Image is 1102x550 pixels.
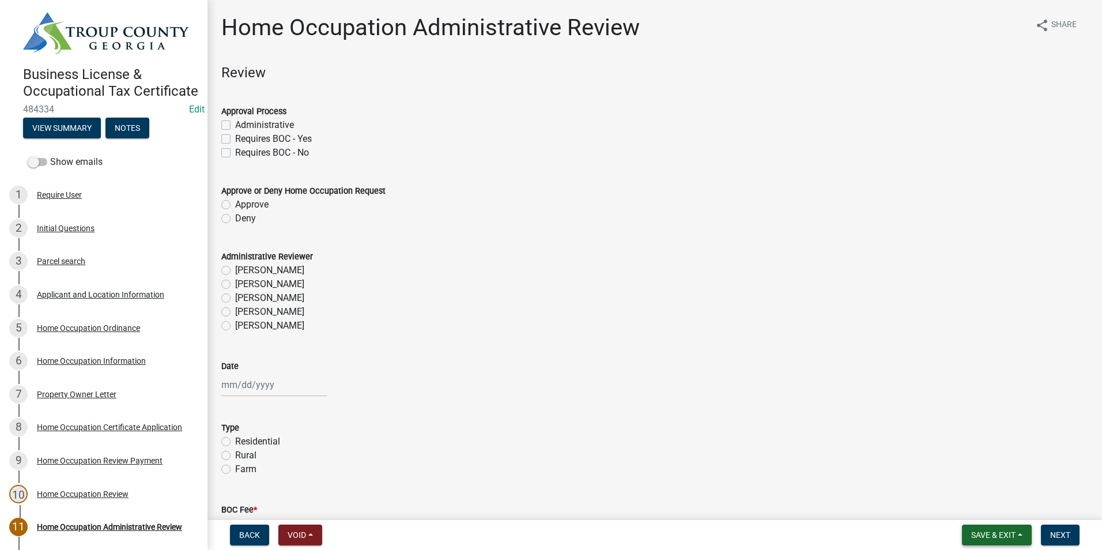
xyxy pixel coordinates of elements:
[37,423,182,431] div: Home Occupation Certificate Application
[37,490,129,498] div: Home Occupation Review
[37,390,116,398] div: Property Owner Letter
[37,291,164,299] div: Applicant and Location Information
[189,104,205,115] a: Edit
[23,66,198,100] h4: Business License & Occupational Tax Certificate
[221,65,1088,81] h4: Review
[9,319,28,337] div: 5
[23,118,101,138] button: View Summary
[37,257,85,265] div: Parcel search
[230,525,269,545] button: Back
[9,252,28,270] div: 3
[235,449,256,462] label: Rural
[1051,18,1077,32] span: Share
[235,146,309,160] label: Requires BOC - No
[1026,14,1086,36] button: shareShare
[221,506,257,514] label: BOC Fee
[239,530,260,540] span: Back
[189,104,205,115] wm-modal-confirm: Edit Application Number
[221,363,239,371] label: Date
[235,462,256,476] label: Farm
[235,198,269,212] label: Approve
[1035,18,1049,32] i: share
[962,525,1032,545] button: Save & Exit
[235,319,304,333] label: [PERSON_NAME]
[9,352,28,370] div: 6
[235,263,304,277] label: [PERSON_NAME]
[235,118,294,132] label: Administrative
[9,518,28,536] div: 11
[23,12,189,54] img: Troup County, Georgia
[23,125,101,134] wm-modal-confirm: Summary
[105,125,149,134] wm-modal-confirm: Notes
[9,186,28,204] div: 1
[235,435,280,449] label: Residential
[9,219,28,238] div: 2
[221,253,313,261] label: Administrative Reviewer
[37,191,82,199] div: Require User
[9,385,28,404] div: 7
[235,291,304,305] label: [PERSON_NAME]
[9,285,28,304] div: 4
[1050,530,1070,540] span: Next
[23,104,184,115] span: 484334
[9,485,28,503] div: 10
[235,212,256,225] label: Deny
[37,457,163,465] div: Home Occupation Review Payment
[9,418,28,436] div: 8
[971,530,1016,540] span: Save & Exit
[37,523,182,531] div: Home Occupation Administrative Review
[288,530,306,540] span: Void
[9,451,28,470] div: 9
[37,324,140,332] div: Home Occupation Ordinance
[235,277,304,291] label: [PERSON_NAME]
[221,424,239,432] label: Type
[105,118,149,138] button: Notes
[37,357,146,365] div: Home Occupation Information
[278,525,322,545] button: Void
[1041,525,1080,545] button: Next
[221,14,640,42] h1: Home Occupation Administrative Review
[221,373,327,397] input: mm/dd/yyyy
[28,155,103,169] label: Show emails
[37,224,95,232] div: Initial Questions
[235,132,312,146] label: Requires BOC - Yes
[221,187,386,195] label: Approve or Deny Home Occupation Request
[221,108,286,116] label: Approval Process
[235,305,304,319] label: [PERSON_NAME]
